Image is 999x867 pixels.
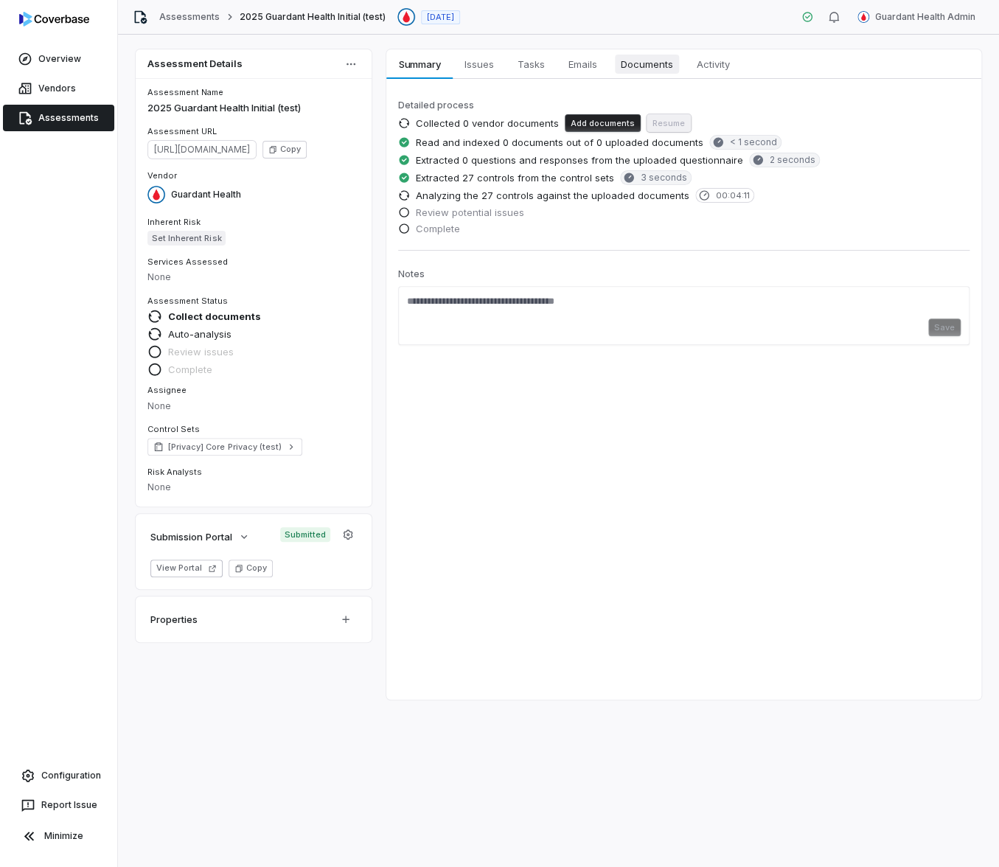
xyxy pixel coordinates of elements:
span: Summary [392,55,446,74]
span: Set Inherent Risk [147,231,226,246]
a: Assessments [3,105,114,131]
span: Submitted [280,527,330,542]
span: None [147,271,171,282]
span: Services Assessed [147,257,228,267]
a: [Privacy] Core Privacy (test) [147,438,302,456]
span: Collect documents [168,310,261,323]
span: Activity [691,55,736,74]
span: Review issues [168,345,234,358]
span: [DATE] [427,12,454,23]
span: Guardant Health [171,189,241,201]
button: View Portal [150,560,223,577]
a: Configuration [6,762,111,789]
span: Collected 0 vendor documents [416,116,559,130]
button: Add documents [565,114,641,132]
span: Analyzing the 27 controls against the uploaded documents [416,189,689,202]
span: Risk Analysts [147,467,202,477]
button: Copy [229,560,273,577]
span: Complete [168,363,212,376]
span: Assessment Details [147,59,243,69]
span: Submission Portal [150,530,232,543]
img: logo-D7KZi-bG.svg [19,12,89,27]
button: Submission Portal [146,521,254,552]
button: Copy [262,141,307,159]
span: < 1 second [730,136,777,148]
p: Notes [398,268,970,286]
span: Complete [416,222,460,235]
span: Review potential issues [416,206,524,219]
p: 2025 Guardant Health Initial (test) [147,101,360,116]
span: Issues [459,55,500,74]
span: Auto-analysis [168,327,232,341]
span: None [147,400,171,411]
p: Detailed process [398,97,970,114]
span: Control Sets [147,424,200,434]
span: Assessment URL [147,126,217,136]
span: Extracted 27 controls from the control sets [416,171,614,184]
span: Inherent Risk [147,217,201,227]
img: Guardant Health Admin avatar [857,11,869,23]
span: Documents [615,55,679,74]
a: Vendors [3,75,114,102]
span: Assessment Status [147,296,228,306]
span: 3 seconds [641,172,687,184]
span: Assignee [147,385,187,395]
button: Guardant Health Admin avatarGuardant Health Admin [849,6,984,28]
span: None [147,481,171,492]
span: Vendor [147,170,177,181]
span: [Privacy] Core Privacy (test) [168,441,282,453]
span: Guardant Health Admin [875,11,975,23]
span: 2025 Guardant Health Initial (test) [239,11,385,23]
a: Assessments [159,11,220,23]
span: Assessment Name [147,87,223,97]
span: Emails [563,55,603,74]
button: Report Issue [6,792,111,818]
span: 2 seconds [770,154,815,166]
span: https://dashboard.coverbase.app/assessments/cbqsrw_e359a471efdc424d958c25a7cf696ac0 [147,140,257,159]
button: Minimize [6,821,111,851]
button: https://guardanthealth.com/Guardant Health [143,179,246,210]
span: 00:04:11 [716,190,750,201]
span: Extracted 0 questions and responses from the uploaded questionnaire [416,153,743,167]
a: Overview [3,46,114,72]
span: Tasks [512,55,551,74]
span: Read and indexed 0 documents out of 0 uploaded documents [416,136,703,149]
